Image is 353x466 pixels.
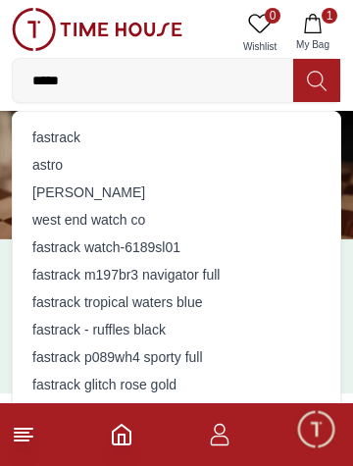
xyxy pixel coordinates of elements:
[25,124,328,151] div: fastrack
[288,37,337,52] span: My Bag
[25,398,328,426] div: fastrack m183br1 square full
[284,8,341,58] button: 1My Bag
[322,8,337,24] span: 1
[235,39,284,54] span: Wishlist
[25,288,328,316] div: fastrack tropical waters blue
[25,151,328,179] div: astro
[235,8,284,58] a: 0Wishlist
[25,316,328,343] div: fastrack - ruffles black
[25,206,328,233] div: west end watch co
[25,261,328,288] div: fastrack m197br3 navigator full
[12,8,182,51] img: ...
[25,343,328,371] div: fastrack p089wh4 sporty full
[110,423,133,446] a: Home
[25,233,328,261] div: fastrack watch-6189sl01
[25,179,328,206] div: [PERSON_NAME]
[295,408,338,451] div: Chat Widget
[265,8,280,24] span: 0
[25,371,328,398] div: fastrack glitch rose gold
